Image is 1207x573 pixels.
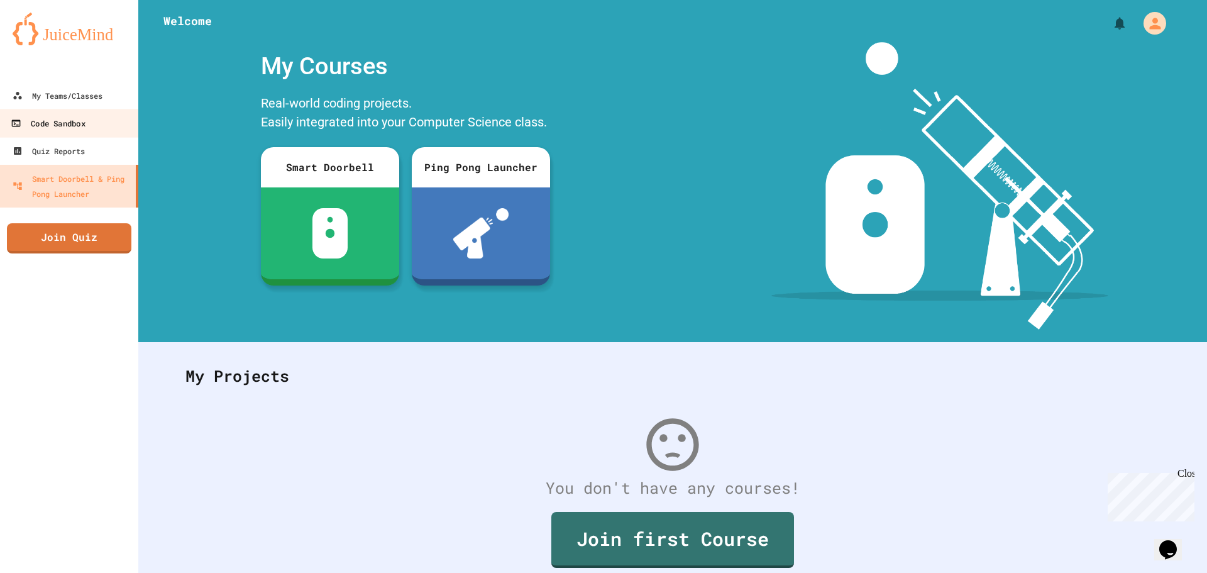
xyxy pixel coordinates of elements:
[1154,523,1194,560] iframe: chat widget
[5,5,87,80] div: Chat with us now!Close
[1103,468,1194,521] iframe: chat widget
[11,116,85,131] div: Code Sandbox
[412,147,550,187] div: Ping Pong Launcher
[173,476,1172,500] div: You don't have any courses!
[1089,13,1130,34] div: My Notifications
[1130,9,1169,38] div: My Account
[255,91,556,138] div: Real-world coding projects. Easily integrated into your Computer Science class.
[13,13,126,45] img: logo-orange.svg
[13,143,85,159] div: Quiz Reports
[551,512,794,568] a: Join first Course
[771,42,1108,330] img: banner-image-my-projects.png
[255,42,556,91] div: My Courses
[453,208,509,259] img: ppl-with-ball.png
[312,208,348,259] img: sdb-white.svg
[173,352,1172,401] div: My Projects
[13,88,102,103] div: My Teams/Classes
[13,171,131,201] div: Smart Doorbell & Ping Pong Launcher
[261,147,399,187] div: Smart Doorbell
[7,223,131,253] a: Join Quiz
